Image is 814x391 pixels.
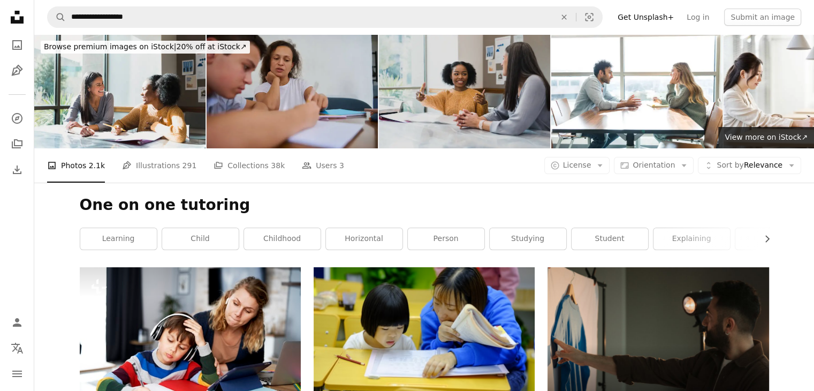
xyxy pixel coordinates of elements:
[680,9,716,26] a: Log in
[6,133,28,155] a: Collections
[572,228,648,250] a: student
[6,34,28,56] a: Photos
[718,127,814,148] a: View more on iStock↗
[653,228,730,250] a: explaining
[6,60,28,81] a: Illustrations
[302,148,344,183] a: Users 3
[724,9,801,26] button: Submit an image
[6,108,28,129] a: Explore
[698,157,801,174] button: Sort byRelevance
[735,228,812,250] a: kid
[6,337,28,359] button: Language
[6,6,28,30] a: Home — Unsplash
[717,160,782,171] span: Relevance
[611,9,680,26] a: Get Unsplash+
[271,160,285,171] span: 38k
[122,148,196,183] a: Illustrations 291
[44,42,176,51] span: Browse premium images on iStock |
[47,6,603,28] form: Find visuals sitewide
[207,34,378,148] img: Teacher guiding student during individual tutoring session at school
[339,160,344,171] span: 3
[551,34,722,148] img: Young man shares intense feelings with young woman
[563,161,591,169] span: License
[162,228,239,250] a: child
[757,228,769,250] button: scroll list to the right
[490,228,566,250] a: studying
[34,34,206,148] img: Caring female high school teacher tutors female student
[725,133,808,141] span: View more on iStock ↗
[80,195,769,215] h1: One on one tutoring
[244,228,321,250] a: childhood
[614,157,694,174] button: Orientation
[379,34,550,148] img: Teen girl gestures while explaining something to female teacher
[44,42,247,51] span: 20% off at iStock ↗
[6,159,28,181] a: Download History
[717,161,743,169] span: Sort by
[48,7,66,27] button: Search Unsplash
[214,148,285,183] a: Collections 38k
[6,363,28,385] button: Menu
[182,160,197,171] span: 291
[576,7,602,27] button: Visual search
[408,228,484,250] a: person
[544,157,610,174] button: License
[80,228,157,250] a: learning
[314,325,535,334] a: woman teaching girl
[633,161,675,169] span: Orientation
[80,336,301,345] a: Mother working and helping her son with homework
[326,228,402,250] a: horizontal
[34,34,256,60] a: Browse premium images on iStock|20% off at iStock↗
[552,7,576,27] button: Clear
[6,312,28,333] a: Log in / Sign up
